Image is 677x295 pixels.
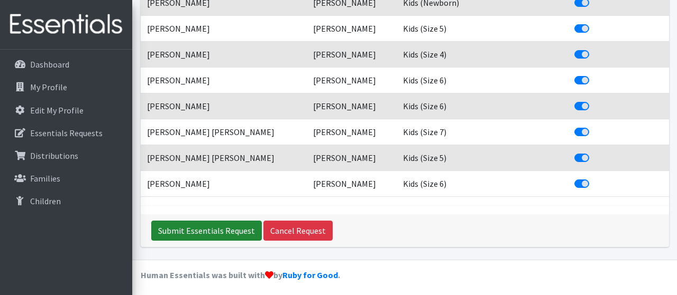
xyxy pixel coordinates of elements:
td: [PERSON_NAME] [307,42,397,68]
td: [PERSON_NAME] [307,93,397,119]
td: [PERSON_NAME] [141,93,307,119]
td: [PERSON_NAME] [307,16,397,42]
a: Ruby for Good [282,270,338,280]
strong: Human Essentials was built with by . [141,270,340,280]
td: Kids (Size 6) [397,68,568,93]
p: Essentials Requests [30,128,103,138]
td: [PERSON_NAME] [141,42,307,68]
a: My Profile [4,77,128,98]
td: Kids (Size 5) [397,16,568,42]
a: Families [4,168,128,189]
td: Kids (Size 7) [397,119,568,145]
td: [PERSON_NAME] [307,145,397,171]
td: Kids (Size 6) [397,171,568,197]
a: Cancel Request [263,221,333,241]
p: Dashboard [30,59,69,70]
td: Kids (Size 5) [397,145,568,171]
a: Essentials Requests [4,122,128,144]
a: Edit My Profile [4,100,128,121]
img: HumanEssentials [4,7,128,42]
a: Dashboard [4,54,128,75]
p: Families [30,173,60,184]
td: Kids (Size 4) [397,42,568,68]
td: [PERSON_NAME] [307,171,397,197]
td: Kids (Size 6) [397,93,568,119]
td: [PERSON_NAME] [PERSON_NAME] [141,145,307,171]
a: Distributions [4,145,128,166]
td: [PERSON_NAME] [141,68,307,93]
p: Edit My Profile [30,105,84,116]
p: Distributions [30,150,78,161]
td: [PERSON_NAME] [307,68,397,93]
td: [PERSON_NAME] [141,171,307,197]
td: [PERSON_NAME] [307,119,397,145]
p: Children [30,196,61,206]
td: [PERSON_NAME] [141,16,307,42]
input: Submit Essentials Request [151,221,262,241]
p: My Profile [30,82,67,92]
a: Children [4,191,128,212]
td: [PERSON_NAME] [PERSON_NAME] [141,119,307,145]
